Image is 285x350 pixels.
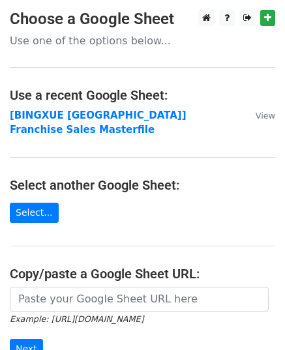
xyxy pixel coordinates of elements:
[10,203,59,223] a: Select...
[256,111,275,121] small: View
[10,314,143,324] small: Example: [URL][DOMAIN_NAME]
[10,34,275,48] p: Use one of the options below...
[243,109,275,121] a: View
[10,287,269,312] input: Paste your Google Sheet URL here
[10,177,275,193] h4: Select another Google Sheet:
[10,10,275,29] h3: Choose a Google Sheet
[10,87,275,103] h4: Use a recent Google Sheet:
[10,266,275,282] h4: Copy/paste a Google Sheet URL:
[10,109,187,136] a: [BINGXUE [GEOGRAPHIC_DATA]] Franchise Sales Masterfile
